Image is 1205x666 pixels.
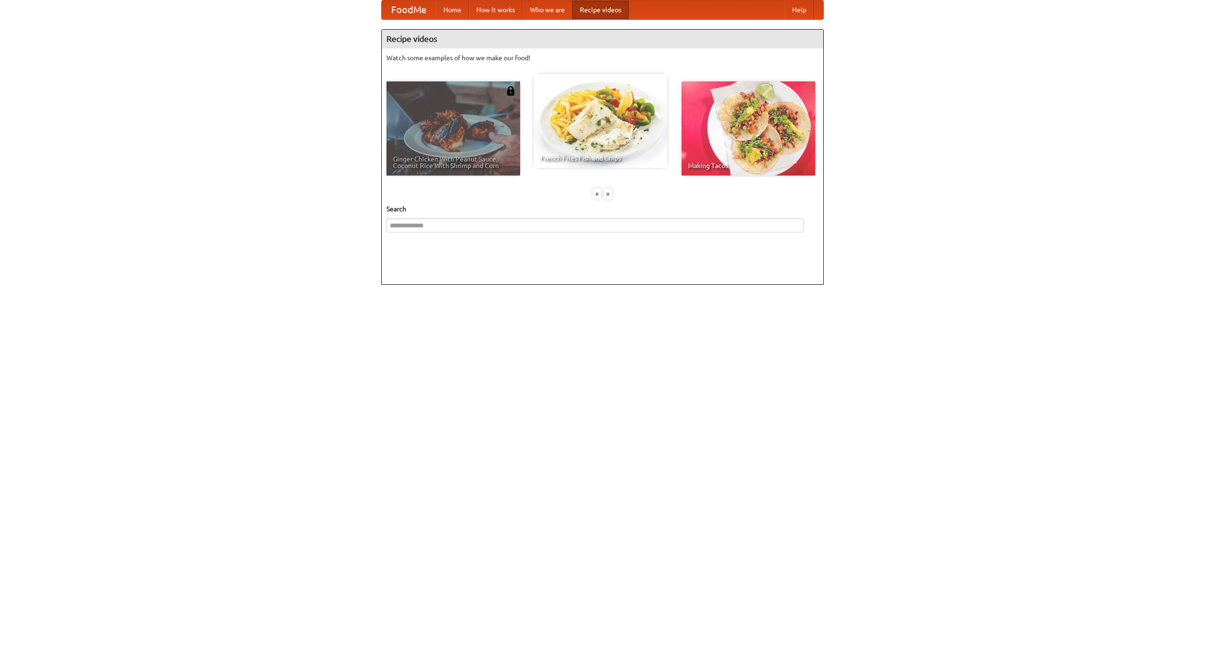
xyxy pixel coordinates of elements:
a: Who we are [522,0,572,19]
a: Home [436,0,469,19]
a: Help [785,0,814,19]
span: Making Tacos [688,162,809,169]
h5: Search [386,204,819,214]
a: Making Tacos [682,81,815,176]
img: 483408.png [506,86,515,96]
div: « [593,188,601,200]
a: FoodMe [382,0,436,19]
a: How it works [469,0,522,19]
p: Watch some examples of how we make our food! [386,53,819,63]
div: » [604,188,612,200]
a: Recipe videos [572,0,629,19]
a: French Fries Fish and Chips [534,74,667,168]
span: French Fries Fish and Chips [540,155,661,161]
h4: Recipe videos [382,30,823,48]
